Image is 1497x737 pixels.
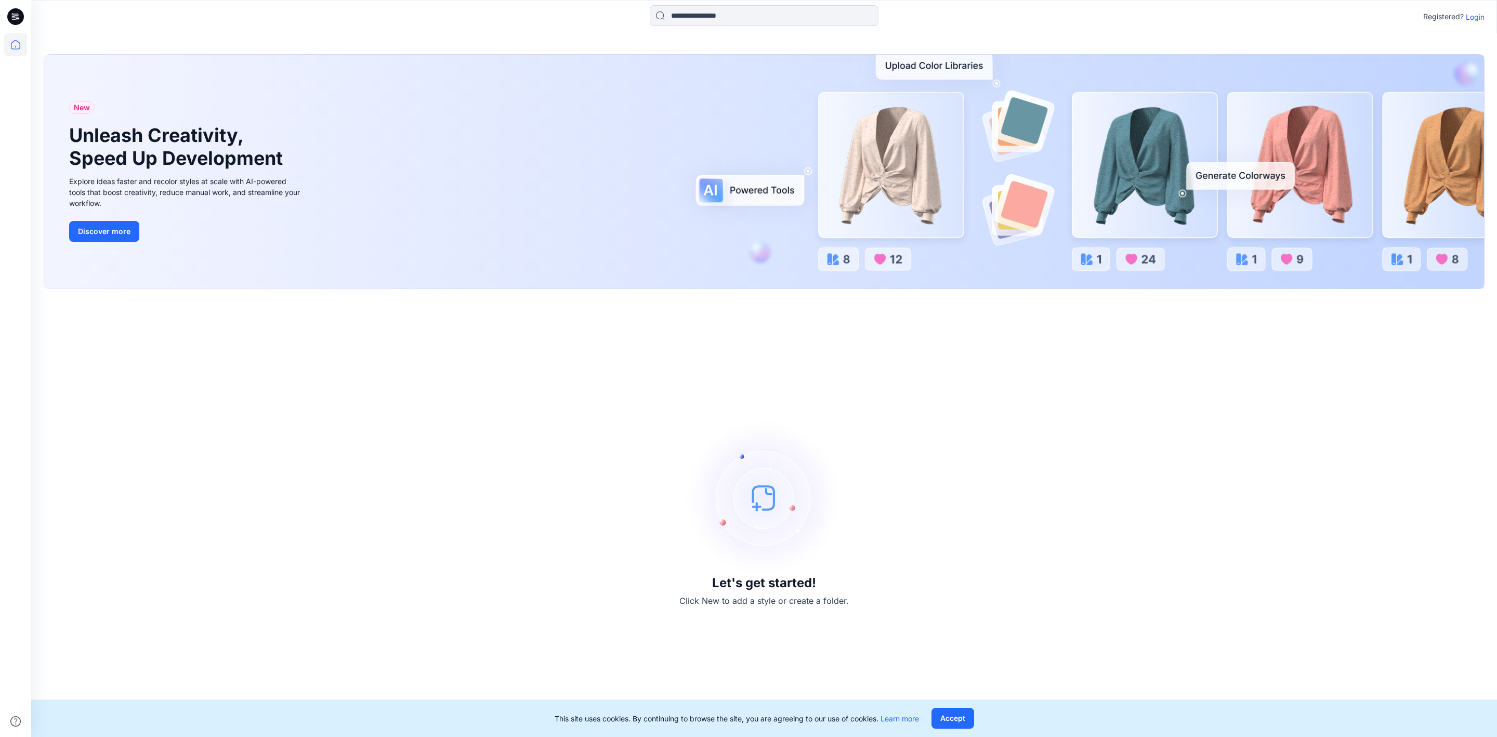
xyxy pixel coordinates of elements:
span: New [74,101,90,114]
p: Click New to add a style or create a folder. [679,594,849,607]
p: This site uses cookies. By continuing to browse the site, you are agreeing to our use of cookies. [555,713,919,724]
h1: Unleash Creativity, Speed Up Development [69,124,287,169]
a: Discover more [69,221,303,242]
div: Explore ideas faster and recolor styles at scale with AI-powered tools that boost creativity, red... [69,176,303,209]
button: Accept [931,708,974,729]
button: Discover more [69,221,139,242]
p: Login [1466,11,1485,22]
img: empty-state-image.svg [686,420,842,576]
a: Learn more [881,714,919,723]
p: Registered? [1423,10,1464,23]
h3: Let's get started! [712,576,816,590]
